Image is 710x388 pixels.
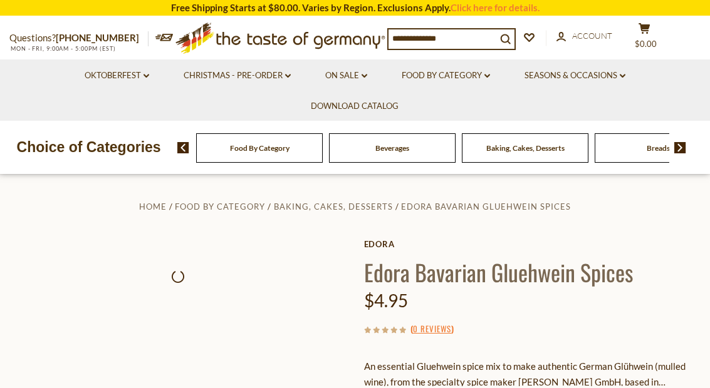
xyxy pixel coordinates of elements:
span: ( ) [410,322,454,335]
a: Food By Category [175,202,265,212]
a: Christmas - PRE-ORDER [184,69,291,83]
a: Edora [364,239,701,249]
a: [PHONE_NUMBER] [56,32,139,43]
span: $0.00 [635,39,657,49]
h1: Edora Bavarian Gluehwein Spices [364,258,701,286]
a: Home [139,202,167,212]
a: Oktoberfest [85,69,149,83]
a: On Sale [325,69,367,83]
a: Download Catalog [311,100,399,113]
a: Seasons & Occasions [525,69,625,83]
a: Baking, Cakes, Desserts [486,143,565,153]
a: Baking, Cakes, Desserts [274,202,393,212]
a: Breads [647,143,670,153]
a: Edora Bavarian Gluehwein Spices [401,202,571,212]
img: next arrow [674,142,686,153]
img: previous arrow [177,142,189,153]
a: Beverages [375,143,409,153]
a: 0 Reviews [413,322,451,336]
a: Account [556,29,612,43]
span: $4.95 [364,290,408,311]
a: Food By Category [230,143,290,153]
a: Click here for details. [451,2,540,13]
button: $0.00 [625,23,663,54]
a: Food By Category [402,69,490,83]
span: MON - FRI, 9:00AM - 5:00PM (EST) [9,45,116,52]
p: Questions? [9,30,149,46]
span: Account [572,31,612,41]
